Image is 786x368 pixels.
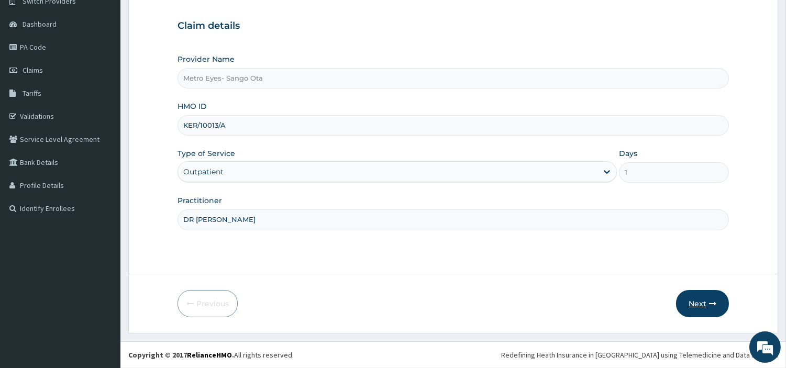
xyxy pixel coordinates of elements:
[23,19,57,29] span: Dashboard
[23,65,43,75] span: Claims
[178,195,222,206] label: Practitioner
[501,350,778,360] div: Redefining Heath Insurance in [GEOGRAPHIC_DATA] using Telemedicine and Data Science!
[19,52,42,79] img: d_794563401_company_1708531726252_794563401
[128,350,234,360] strong: Copyright © 2017 .
[178,101,207,111] label: HMO ID
[178,209,729,230] input: Enter Name
[54,59,176,72] div: Chat with us now
[183,166,224,177] div: Outpatient
[178,54,235,64] label: Provider Name
[23,88,41,98] span: Tariffs
[172,5,197,30] div: Minimize live chat window
[178,290,238,317] button: Previous
[5,252,200,288] textarea: Type your message and hit 'Enter'
[619,148,637,159] label: Days
[676,290,729,317] button: Next
[178,20,729,32] h3: Claim details
[187,350,232,360] a: RelianceHMO
[178,148,235,159] label: Type of Service
[120,341,786,368] footer: All rights reserved.
[178,115,729,136] input: Enter HMO ID
[61,115,145,220] span: We're online!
